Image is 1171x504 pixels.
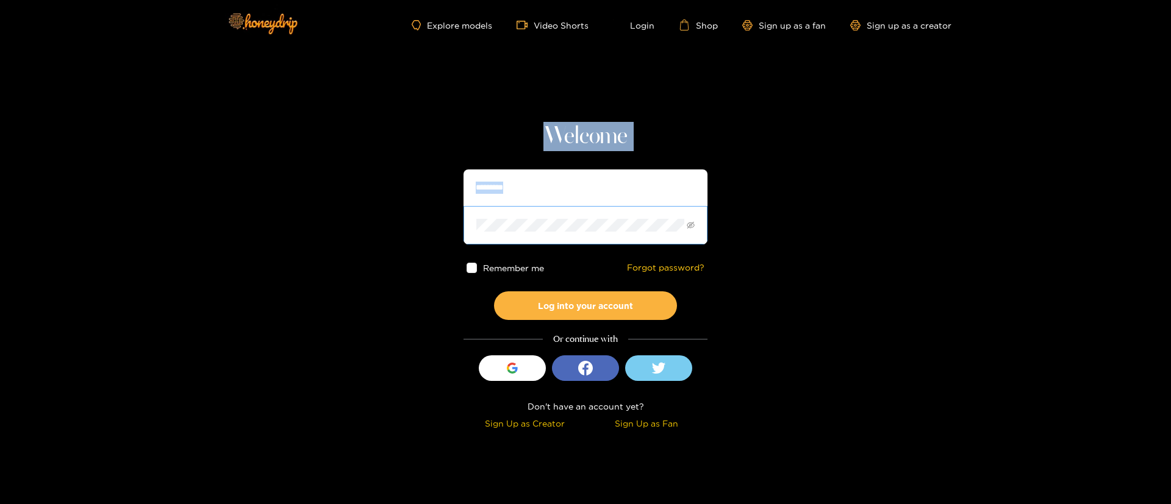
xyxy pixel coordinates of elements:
[517,20,589,30] a: Video Shorts
[613,20,654,30] a: Login
[517,20,534,30] span: video-camera
[687,221,695,229] span: eye-invisible
[483,263,544,272] span: Remember me
[494,291,677,320] button: Log into your account
[679,20,718,30] a: Shop
[742,20,826,30] a: Sign up as a fan
[850,20,951,30] a: Sign up as a creator
[464,122,707,151] h1: Welcome
[464,399,707,413] div: Don't have an account yet?
[589,416,704,430] div: Sign Up as Fan
[412,20,492,30] a: Explore models
[627,263,704,273] a: Forgot password?
[464,332,707,346] div: Or continue with
[467,416,582,430] div: Sign Up as Creator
